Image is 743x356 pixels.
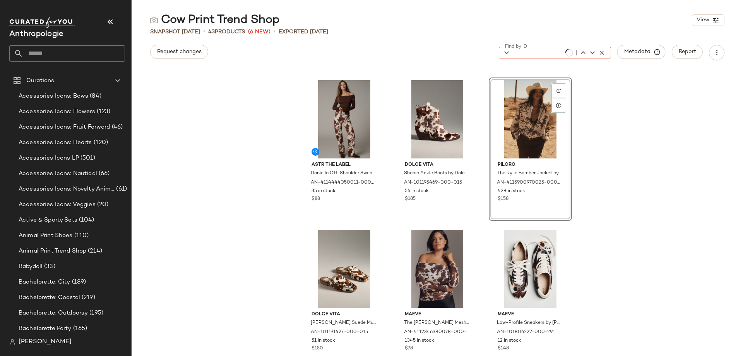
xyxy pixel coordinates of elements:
span: The [PERSON_NAME] Mesh Off-Shoulder Top by [PERSON_NAME] in Brown, Women's, Size: 1 X, Polyamide/... [404,320,469,327]
span: Accessories Icons LP [19,154,79,163]
span: 35 in stock [312,188,336,195]
span: 56 in stock [405,188,429,195]
span: (110) [73,231,89,240]
span: Bachelorette: Outdoorsy [19,309,88,318]
span: Active & Sporty Sets [19,216,77,225]
span: Accessories Icons: Bows [19,92,88,101]
span: [PERSON_NAME] [19,337,72,347]
span: Curations [26,76,54,85]
span: AN-4112346380078-000-021 [404,329,469,336]
span: (195) [88,309,103,318]
span: Animal Print Shoes [19,231,73,240]
span: The Rylie Bomber Jacket by Pilcro in Brown, Women's, Size: 2XS, Cotton/Satin at Anthropologie [497,170,562,177]
span: AN-101806222-000-291 [497,329,555,336]
img: 101191427_015_b2 [305,230,383,308]
img: 4115900970025_020_b14 [491,80,569,158]
img: svg%3e [9,339,15,345]
span: • [203,27,205,36]
img: 101806222_291_b [491,230,569,308]
img: 4114444050011_020_b [305,80,383,158]
button: Request changes [150,45,208,59]
img: svg%3e [556,88,561,93]
span: Babydoll [19,262,43,271]
span: Bachelorette: Coastal [19,293,80,302]
span: Bachelorette: City [19,278,70,287]
span: Dolce Vita [405,162,470,169]
span: (20) [96,200,109,209]
img: 101195469_015_b [399,80,476,158]
p: Exported [DATE] [279,28,328,36]
div: Cow Print Trend Shop [150,12,280,28]
span: Maeve [405,311,470,318]
span: AN-4115900970025-000-020 [497,179,562,186]
span: Accessories Icons: Hearts [19,138,92,147]
button: Report [672,45,703,59]
button: View [692,14,724,26]
span: Dolce Vita [312,311,377,318]
span: 1345 in stock [405,337,434,344]
span: $185 [405,196,416,203]
span: (6 New) [248,28,270,36]
span: $78 [405,345,413,352]
span: (104) [77,216,94,225]
span: (501) [79,154,96,163]
span: (219) [80,293,95,302]
span: (120) [92,138,108,147]
span: Accessories Icons: Veggies [19,200,96,209]
span: Bachelorette Party [19,324,72,333]
span: Shania Ankle Boots by Dolce Vita in Beige, Women's, Size: 8.5 at Anthropologie [404,170,469,177]
span: AN-101191427-000-015 [311,329,368,336]
span: Accessories Icons: Fruit Forward [19,123,110,132]
span: 43 [208,29,215,35]
span: AN-101195469-000-015 [404,179,462,186]
span: (189) [70,278,86,287]
span: AN-4114444050011-000-020 [311,179,376,186]
span: Accessories Icons: Flowers [19,107,95,116]
span: Current Company Name [9,30,63,38]
span: Metadata [624,48,659,55]
span: Accessories Icons: Nautical [19,169,97,178]
span: $150 [312,345,323,352]
span: Maeve [498,311,563,318]
span: Request changes [157,49,202,55]
span: Snapshot [DATE] [150,28,200,36]
span: 51 in stock [312,337,335,344]
img: svg%3e [150,16,158,24]
img: 4112346380078_021_c [399,230,476,308]
span: (165) [72,324,87,333]
span: • [274,27,276,36]
span: (33) [43,262,55,271]
span: Accessories Icons: Novelty Animal [19,185,115,194]
span: (66) [97,169,110,178]
span: (84) [88,92,101,101]
button: Metadata [617,45,666,59]
span: ASTR The Label [312,162,377,169]
img: cfy_white_logo.C9jOOHJF.svg [9,17,75,28]
span: Low-Profile Sneakers by [PERSON_NAME] in Brown, Women's, Size: 38, Rubber at Anthropologie [497,320,562,327]
span: [PERSON_NAME] Suede Mules by Dolce Vita in Beige, Women's, Size: 9.5, Leather at Anthropologie [311,320,376,327]
span: Report [678,49,696,55]
span: (61) [115,185,127,194]
span: 12 in stock [498,337,521,344]
span: Animal Print Trend Shop [19,247,86,256]
span: Daniella Off-Shoulder Sweater by ASTR The Label in Brown, Women's, Size: XS, Nylon/Wool/Acrylic a... [311,170,376,177]
span: (46) [110,123,123,132]
span: (214) [86,247,102,256]
span: $88 [312,196,320,203]
span: $148 [498,345,509,352]
span: View [696,17,709,23]
span: (123) [95,107,111,116]
div: Products [208,28,245,36]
